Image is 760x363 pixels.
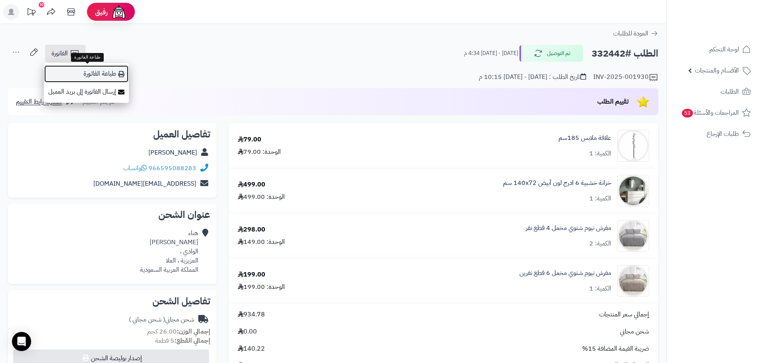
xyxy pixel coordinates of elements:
img: 1694871393-7456754675467-90x90.jpg [618,130,649,162]
div: الكمية: 1 [589,194,611,203]
div: الكمية: 2 [589,239,611,248]
h2: عنوان الشحن [14,210,210,220]
small: 26.00 كجم [147,327,210,336]
span: الأقسام والمنتجات [695,65,739,76]
a: الفاتورة [45,45,86,62]
a: [EMAIL_ADDRESS][DOMAIN_NAME] [93,179,196,188]
div: الوحدة: 79.00 [238,147,281,157]
span: طلبات الإرجاع [707,128,739,139]
img: 1734447754-110202020132-90x90.jpg [618,265,649,297]
a: إرسال الفاتورة إلى بريد العميل [44,83,129,101]
a: تحديثات المنصة [21,4,41,22]
div: الوحدة: 199.00 [238,283,285,292]
h2: تفاصيل الشحن [14,296,210,306]
button: تم التوصيل [519,45,583,62]
img: logo-2.png [706,18,752,34]
small: 5 قطعة [155,336,210,345]
div: طباعة الفاتورة [71,53,104,62]
span: المراجعات والأسئلة [681,107,739,118]
span: الطلبات [721,86,739,97]
div: 199.00 [238,270,265,279]
div: هناء [PERSON_NAME] الوادي ، العزيزية ، العلا المملكة العربية السعودية [140,229,198,274]
a: طلبات الإرجاع [671,124,755,143]
div: Open Intercom Messenger [12,332,31,351]
small: [DATE] - [DATE] 4:34 م [464,49,518,57]
img: ai-face.png [111,4,127,20]
strong: إجمالي القطع: [174,336,210,345]
img: 1734448390-110201020118-90x90.jpg [618,220,649,252]
span: 140.22 [238,344,265,353]
div: INV-2025-001930 [593,73,658,82]
strong: إجمالي الوزن: [177,327,210,336]
a: مفرش نيوم شتوي مخمل 4 قطع نفر [526,224,611,233]
span: رفيق [95,7,108,17]
a: [PERSON_NAME] [148,148,197,157]
span: 53 [682,109,693,118]
a: المراجعات والأسئلة53 [671,103,755,122]
span: مشاركة رابط التقييم [16,97,62,106]
a: العودة للطلبات [613,29,658,38]
img: 1746709299-1702541934053-68567865785768-1000x1000-90x90.jpg [618,175,649,207]
span: تقييم الطلب [597,97,629,106]
a: لوحة التحكم [671,40,755,59]
span: ( شحن مجاني ) [129,315,165,324]
a: مشاركة رابط التقييم [16,97,75,106]
a: علاقة ملابس 185سم [559,133,611,143]
div: 79.00 [238,135,261,144]
span: الفاتورة [51,49,68,58]
div: الكمية: 1 [589,149,611,158]
span: 934.78 [238,310,265,319]
h2: تفاصيل العميل [14,130,210,139]
span: شحن مجاني [620,327,649,336]
a: طباعة الفاتورة [44,65,129,83]
a: واتساب [123,163,147,173]
span: لوحة التحكم [709,44,739,55]
a: الطلبات [671,82,755,101]
h2: الطلب #332442 [592,45,658,62]
div: 10 [39,2,44,8]
div: الوحدة: 499.00 [238,192,285,202]
a: 966595088283 [148,163,196,173]
div: الوحدة: 149.00 [238,237,285,247]
span: إجمالي سعر المنتجات [599,310,649,319]
div: 298.00 [238,225,265,234]
div: الكمية: 1 [589,284,611,293]
a: مفرش نيوم شتوي مخمل 6 قطع نفرين [519,269,611,278]
span: 0.00 [238,327,257,336]
div: 499.00 [238,180,265,189]
div: شحن مجاني [129,315,194,324]
span: العودة للطلبات [613,29,648,38]
div: تاريخ الطلب : [DATE] - [DATE] 10:15 م [479,73,586,82]
span: ضريبة القيمة المضافة 15% [582,344,649,353]
a: خزانة خشبية 6 ادرج لون أبيض 140x72 سم [503,179,611,188]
